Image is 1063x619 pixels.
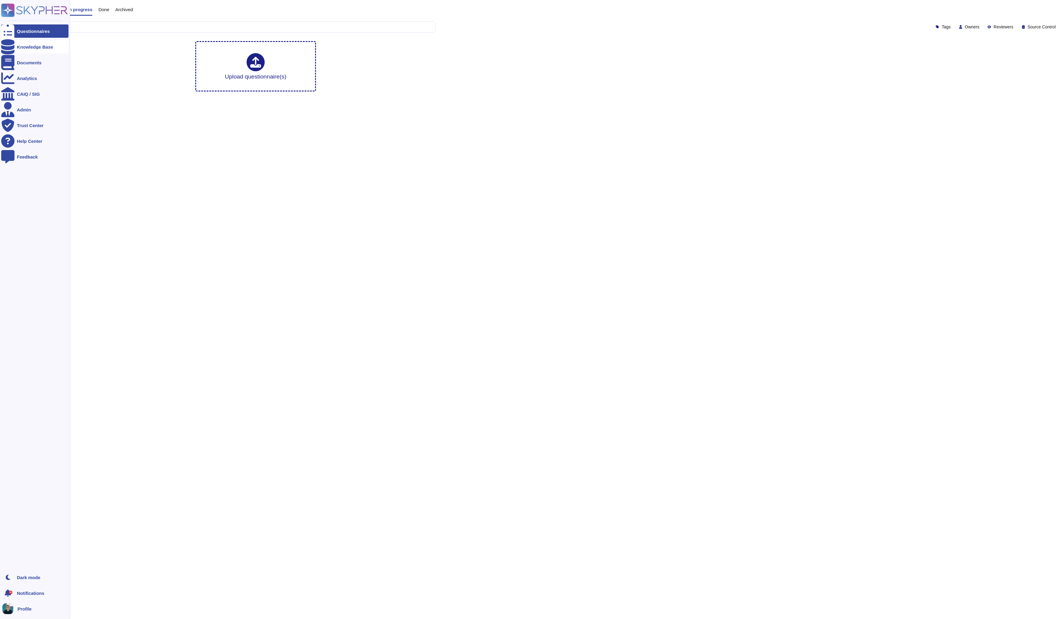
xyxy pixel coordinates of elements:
[18,607,32,611] span: Profile
[1,56,69,69] a: Documents
[17,92,40,96] div: CAIQ / SIG
[68,7,92,12] span: In progress
[1028,25,1056,29] span: Source Control
[17,591,44,595] span: Notifications
[9,591,12,594] div: 9+
[994,25,1013,29] span: Reviewers
[942,25,951,29] span: Tags
[1,40,69,53] a: Knowledge Base
[2,603,13,614] img: user
[1,24,69,38] a: Questionnaires
[17,123,43,128] div: Trust Center
[98,7,109,12] span: Done
[17,29,50,34] div: Questionnaires
[17,575,40,580] div: Dark mode
[1,72,69,85] a: Analytics
[115,7,133,12] span: Archived
[1,119,69,132] a: Trust Center
[17,107,31,112] div: Admin
[1,103,69,116] a: Admin
[1,150,69,163] a: Feedback
[1,87,69,101] a: CAIQ / SIG
[17,155,38,159] div: Feedback
[24,22,435,32] input: Search by keywords
[17,76,37,81] div: Analytics
[17,139,42,143] div: Help Center
[1,134,69,148] a: Help Center
[17,45,53,49] div: Knowledge Base
[17,60,42,65] div: Documents
[225,53,286,79] div: Upload questionnaire(s)
[965,25,979,29] span: Owners
[1,602,18,615] button: user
